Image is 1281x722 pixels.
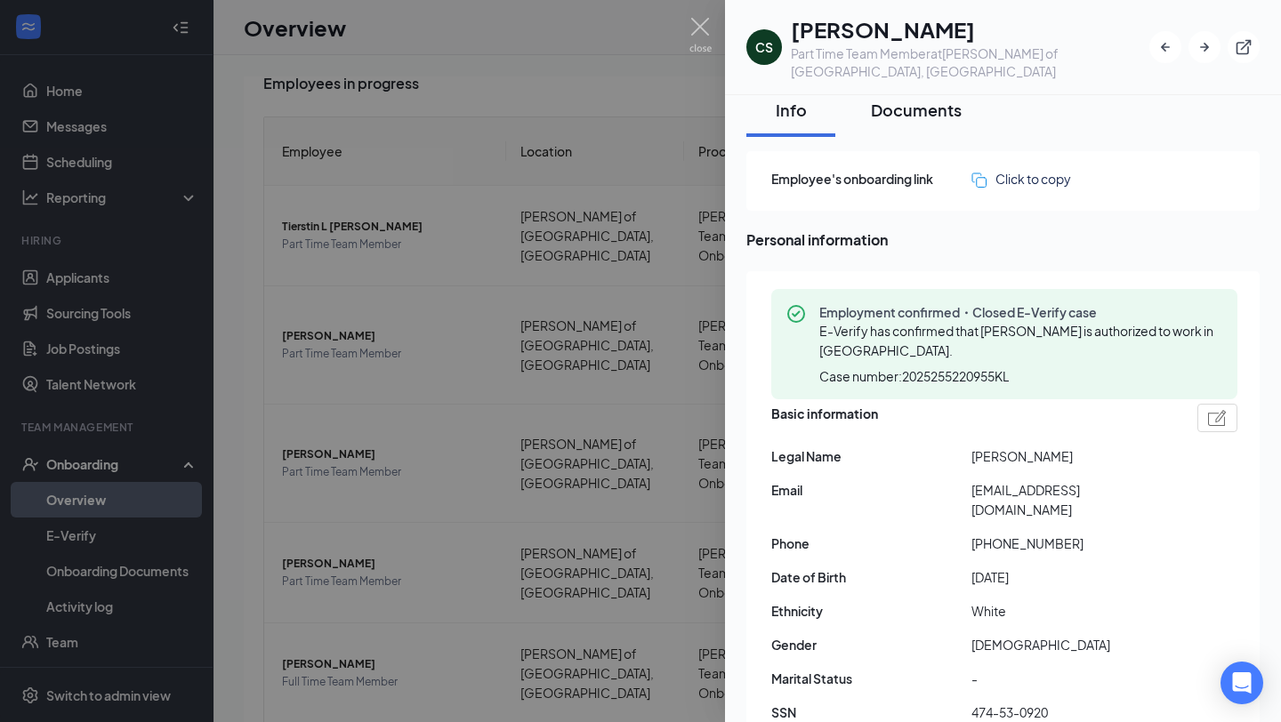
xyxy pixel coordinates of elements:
[871,99,962,121] div: Documents
[971,669,1172,688] span: -
[771,446,971,466] span: Legal Name
[746,229,1260,251] span: Personal information
[771,635,971,654] span: Gender
[791,14,1149,44] h1: [PERSON_NAME]
[971,446,1172,466] span: [PERSON_NAME]
[771,669,971,688] span: Marital Status
[971,702,1172,722] span: 474-53-0920
[755,38,773,56] div: CS
[771,480,971,500] span: Email
[791,44,1149,80] div: Part Time Team Member at [PERSON_NAME] of [GEOGRAPHIC_DATA], [GEOGRAPHIC_DATA]
[1188,31,1221,63] button: ArrowRight
[771,567,971,587] span: Date of Birth
[1228,31,1260,63] button: ExternalLink
[971,635,1172,654] span: [DEMOGRAPHIC_DATA]
[971,172,987,188] img: click-to-copy.71757273a98fde459dfc.svg
[786,303,807,325] svg: CheckmarkCircle
[971,567,1172,587] span: [DATE]
[1196,38,1213,56] svg: ArrowRight
[771,404,878,432] span: Basic information
[971,169,1071,189] button: Click to copy
[971,480,1172,519] span: [EMAIL_ADDRESS][DOMAIN_NAME]
[971,601,1172,621] span: White
[771,169,971,189] span: Employee's onboarding link
[771,601,971,621] span: Ethnicity
[1156,38,1174,56] svg: ArrowLeftNew
[819,303,1223,321] span: Employment confirmed・Closed E-Verify case
[1235,38,1253,56] svg: ExternalLink
[764,99,818,121] div: Info
[819,323,1213,358] span: E-Verify has confirmed that [PERSON_NAME] is authorized to work in [GEOGRAPHIC_DATA].
[1221,662,1263,704] div: Open Intercom Messenger
[771,533,971,553] span: Phone
[819,367,1009,385] span: Case number: 2025255220955KL
[771,702,971,722] span: SSN
[1149,31,1181,63] button: ArrowLeftNew
[971,533,1172,553] span: [PHONE_NUMBER]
